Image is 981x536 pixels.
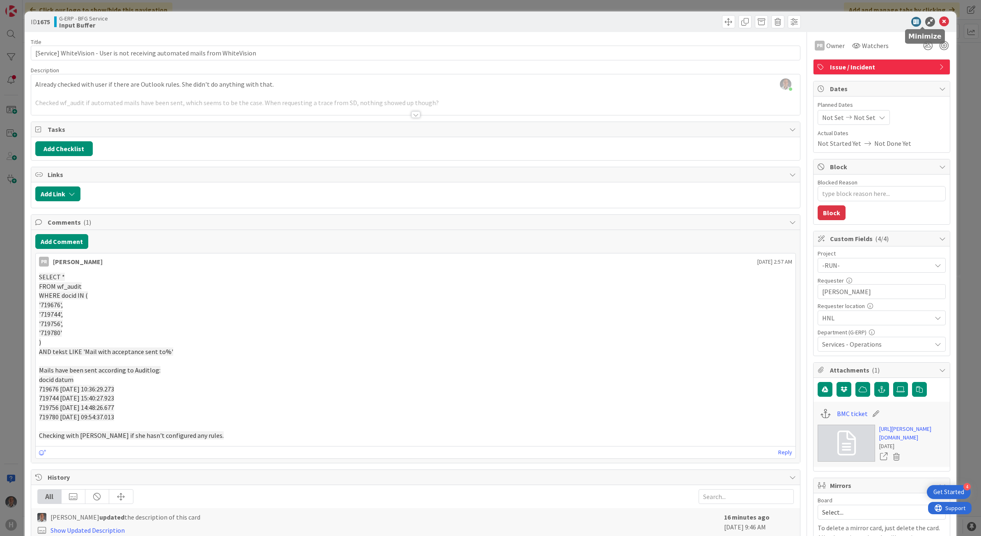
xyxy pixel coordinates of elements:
[37,513,46,522] img: PS
[815,41,825,51] div: PR
[39,320,63,328] span: '719756',
[837,409,868,419] a: BMC ticket
[48,124,786,134] span: Tasks
[778,447,792,458] a: Reply
[48,217,786,227] span: Comments
[875,235,889,243] span: ( 4/4 )
[31,38,41,46] label: Title
[83,218,91,226] span: ( 1 )
[826,41,845,51] span: Owner
[39,282,82,290] span: FROM wf_audit
[50,512,200,522] span: [PERSON_NAME] the description of this card
[818,277,844,284] label: Requester
[39,310,63,318] span: '719744',
[757,258,792,266] span: [DATE] 2:57 AM
[39,329,62,337] span: '719780'
[35,234,88,249] button: Add Comment
[17,1,37,11] span: Support
[724,513,770,521] b: 16 minutes ago
[39,273,65,281] span: SELECT *
[39,338,41,346] span: )
[35,80,796,89] p: Already checked with user if there are Outlook rules. She didn't do anything with that.
[39,375,73,384] span: docid datum
[39,385,114,393] span: 719676 [DATE] 10:36:29.273
[818,179,857,186] label: Blocked Reason
[927,485,971,499] div: Open Get Started checklist, remaining modules: 4
[780,78,791,90] img: ZpNBD4BARTTTSPmcCHrinQHkN84PXMwn.jpg
[818,101,946,109] span: Planned Dates
[879,425,946,442] a: [URL][PERSON_NAME][DOMAIN_NAME]
[59,15,108,22] span: G-ERP - BFG Service
[31,46,801,60] input: type card name here...
[862,41,889,51] span: Watchers
[699,489,794,504] input: Search...
[818,205,846,220] button: Block
[35,141,93,156] button: Add Checklist
[59,22,108,28] b: Input Buffer
[822,113,844,122] span: Not Set
[818,303,946,309] div: Requester location
[854,113,876,122] span: Not Set
[830,62,935,72] span: Issue / Incident
[53,257,103,267] div: [PERSON_NAME]
[35,186,80,201] button: Add Link
[830,84,935,94] span: Dates
[822,506,927,518] span: Select...
[39,394,114,402] span: 719744 [DATE] 15:40:27.923
[39,431,224,439] span: Checking with [PERSON_NAME] if she hasn't configured any rules.
[39,291,88,299] span: WHERE docid IN (
[879,442,946,451] div: [DATE]
[830,365,935,375] span: Attachments
[879,451,888,462] a: Open
[874,138,911,148] span: Not Done Yet
[38,490,62,504] div: All
[908,32,942,40] h5: Minimize
[724,512,794,535] div: [DATE] 9:46 AM
[39,301,63,309] span: '719676',
[963,483,971,490] div: 4
[50,526,125,534] a: Show Updated Description
[39,413,114,421] span: 719780 [DATE] 09:54:37.013
[818,129,946,138] span: Actual Dates
[818,251,946,256] div: Project
[830,234,935,244] span: Custom Fields
[822,312,927,324] span: HNL
[872,366,880,374] span: ( 1 )
[822,339,931,349] span: Services - Operations
[48,170,786,179] span: Links
[31,17,50,27] span: ID
[830,481,935,490] span: Mirrors
[99,513,124,521] b: updated
[39,366,160,374] span: Mails have been sent according to Auditlog:
[818,138,861,148] span: Not Started Yet
[818,497,832,503] span: Board
[39,403,114,412] span: 719756 [DATE] 14:48:26.677
[39,347,173,356] span: AND tekst LIKE 'Mail with acceptance sent to%'
[31,67,59,74] span: Description
[39,257,49,267] div: PR
[37,18,50,26] b: 1675
[818,329,946,335] div: Department (G-ERP)
[933,488,964,496] div: Get Started
[822,260,927,271] span: -RUN-
[830,162,935,172] span: Block
[48,472,786,482] span: History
